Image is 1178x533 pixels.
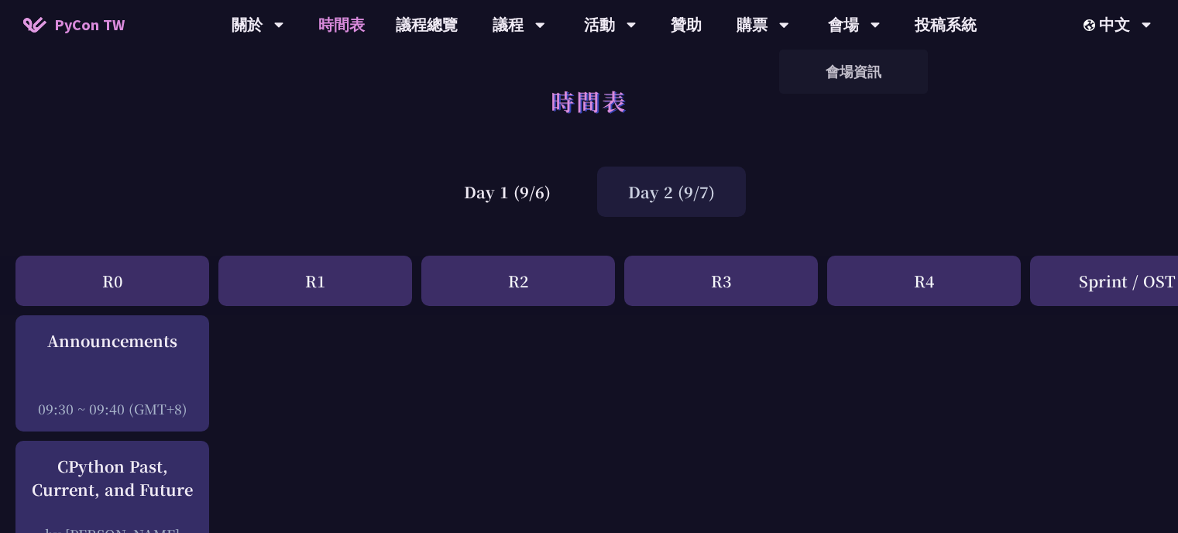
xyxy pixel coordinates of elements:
img: Locale Icon [1084,19,1099,31]
span: PyCon TW [54,13,125,36]
div: R1 [218,256,412,306]
div: R4 [827,256,1021,306]
a: PyCon TW [8,5,140,44]
div: R3 [624,256,818,306]
div: Day 1 (9/6) [433,167,582,217]
div: 09:30 ~ 09:40 (GMT+8) [23,399,201,418]
div: R0 [15,256,209,306]
div: Announcements [23,329,201,352]
a: 會場資訊 [779,53,928,90]
div: R2 [421,256,615,306]
img: Home icon of PyCon TW 2025 [23,17,46,33]
div: Day 2 (9/7) [597,167,746,217]
div: CPython Past, Current, and Future [23,455,201,501]
h1: 時間表 [551,77,627,124]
